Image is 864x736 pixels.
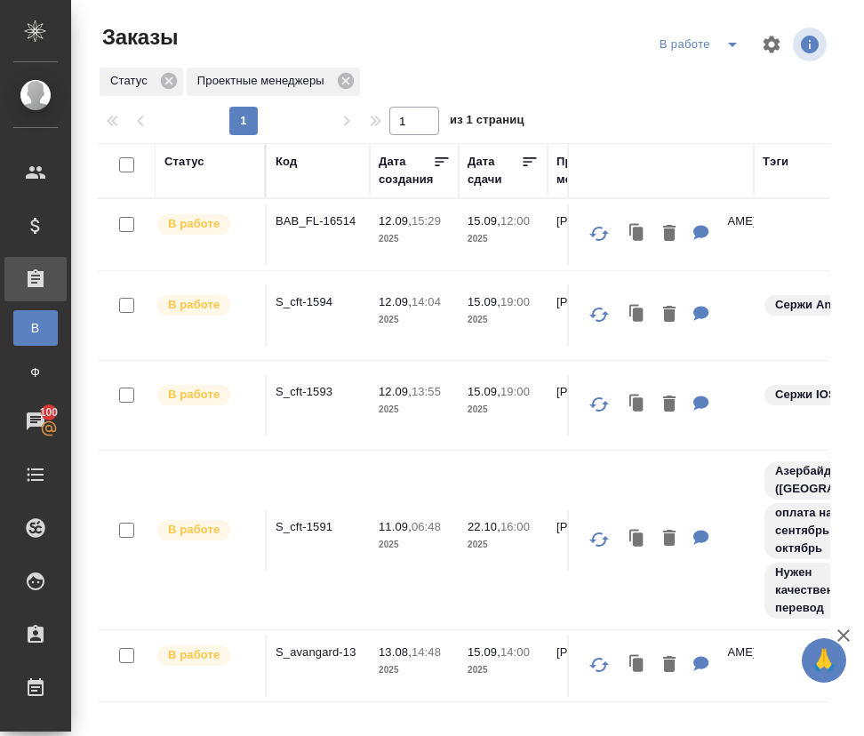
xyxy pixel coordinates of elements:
p: 19:00 [500,295,530,308]
p: Нужен качественный перевод [775,564,864,617]
button: Обновить [578,212,620,255]
div: Код [276,153,297,171]
p: 12.09, [379,214,412,228]
p: Проектные менеджеры [197,72,331,90]
button: Удалить [654,297,684,333]
p: 14:48 [412,645,441,659]
a: Ф [13,355,58,390]
p: 2025 [468,311,539,329]
p: 2025 [468,536,539,554]
p: 12.09, [379,295,412,308]
button: Удалить [654,521,684,557]
p: BAB_FL-16514 [276,212,361,230]
div: Дата сдачи [468,153,521,188]
div: Статус [100,68,183,96]
p: 16:00 [500,520,530,533]
p: 15:29 [412,214,441,228]
p: 2025 [468,230,539,248]
p: 13:55 [412,385,441,398]
button: Удалить [654,387,684,423]
p: В работе [168,215,220,233]
p: Азербайджанский ([GEOGRAPHIC_DATA]) [775,462,864,498]
p: Сержи Android [775,296,861,314]
p: 12.09, [379,385,412,398]
div: Выставляет ПМ после принятия заказа от КМа [156,212,256,236]
a: В [13,310,58,346]
p: 15.09, [468,214,500,228]
p: оплата на сентябрь и октябрь [775,504,864,557]
p: 2025 [468,401,539,419]
p: S_cft-1593 [276,383,361,401]
div: Проектные менеджеры [187,68,360,96]
td: [PERSON_NAME] [548,509,651,572]
button: Обновить [578,518,620,561]
span: 🙏 [809,642,839,679]
button: Обновить [578,293,620,336]
p: 2025 [468,661,539,679]
p: В работе [168,521,220,539]
div: Выставляет ПМ после принятия заказа от КМа [156,293,256,317]
p: 15.09, [468,385,500,398]
button: Для КМ: По оплате: просим данный проект разбить пополам: на сентябрь и октябрь [684,521,718,557]
p: 13.08, [379,645,412,659]
div: Дата создания [379,153,433,188]
div: Выставляет ПМ после принятия заказа от КМа [156,644,256,668]
div: Тэги [763,153,788,171]
button: Клонировать [620,216,654,252]
div: Выставляет ПМ после принятия заказа от КМа [156,383,256,407]
button: Клонировать [620,297,654,333]
span: Настроить таблицу [750,23,793,66]
td: [PERSON_NAME] [548,204,651,266]
button: Обновить [578,644,620,686]
div: Проектные менеджеры [556,153,642,188]
td: [PERSON_NAME] [548,284,651,347]
p: Сержи IOS [775,386,836,404]
button: Удалить [654,216,684,252]
p: S_avangard-13 [276,644,361,661]
p: В работе [168,646,220,664]
a: 100 [4,399,67,444]
span: В [22,319,49,337]
p: 19:00 [500,385,530,398]
span: Посмотреть информацию [793,28,830,61]
p: 2025 [379,311,450,329]
div: Выставляет ПМ после принятия заказа от КМа [156,518,256,542]
div: split button [655,30,750,59]
button: Клонировать [620,387,654,423]
button: Клонировать [620,521,654,557]
p: 12:00 [500,214,530,228]
button: 🙏 [802,638,846,683]
p: S_cft-1591 [276,518,361,536]
button: Клонировать [620,647,654,684]
span: Заказы [98,23,178,52]
p: 2025 [379,536,450,554]
p: 2025 [379,230,450,248]
p: 2025 [379,661,450,679]
p: 22.10, [468,520,500,533]
p: 06:48 [412,520,441,533]
span: Ф [22,364,49,381]
div: Статус [164,153,204,171]
p: В работе [168,296,220,314]
span: 100 [29,404,69,421]
p: 14:00 [500,645,530,659]
td: [PERSON_NAME] [548,635,651,697]
span: из 1 страниц [450,109,524,135]
td: [PERSON_NAME] [548,374,651,436]
p: 14:04 [412,295,441,308]
button: Удалить [654,647,684,684]
p: 2025 [379,401,450,419]
p: 11.09, [379,520,412,533]
p: S_cft-1594 [276,293,361,311]
p: В работе [168,386,220,404]
p: 15.09, [468,645,500,659]
p: Статус [110,72,154,90]
button: Обновить [578,383,620,426]
p: 15.09, [468,295,500,308]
